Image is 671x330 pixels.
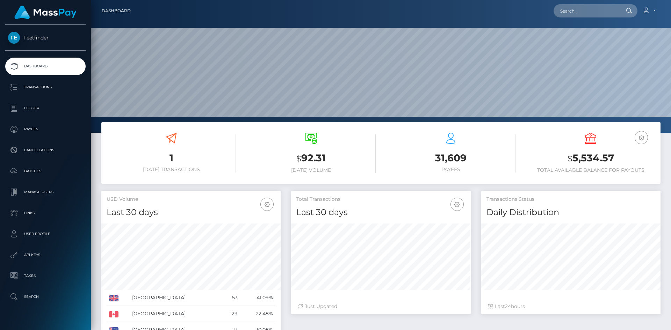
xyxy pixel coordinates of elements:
a: Transactions [5,79,86,96]
h3: 1 [107,151,236,165]
img: Feetfinder [8,32,20,44]
a: Ledger [5,100,86,117]
a: User Profile [5,225,86,243]
h3: 31,609 [386,151,515,165]
p: Ledger [8,103,83,113]
a: Dashboard [102,3,131,18]
a: Dashboard [5,58,86,75]
img: GB.png [109,295,118,301]
p: User Profile [8,229,83,239]
small: $ [296,154,301,163]
p: Links [8,208,83,218]
span: Feetfinder [5,35,86,41]
p: Cancellations [8,145,83,155]
h6: Total Available Balance for Payouts [526,167,655,173]
td: 41.09% [240,290,275,306]
a: Manage Users [5,183,86,201]
a: Taxes [5,267,86,285]
td: 29 [223,306,240,322]
td: [GEOGRAPHIC_DATA] [130,306,223,322]
div: Just Updated [298,303,463,310]
img: MassPay Logo [14,6,77,19]
small: $ [568,154,572,163]
a: Links [5,204,86,222]
td: 53 [223,290,240,306]
a: Search [5,288,86,306]
h6: [DATE] Volume [246,167,376,173]
td: 22.48% [240,306,275,322]
h6: [DATE] Transactions [107,167,236,173]
p: Batches [8,166,83,176]
td: [GEOGRAPHIC_DATA] [130,290,223,306]
p: Search [8,292,83,302]
input: Search... [554,4,619,17]
h5: USD Volume [107,196,275,203]
h3: 5,534.57 [526,151,655,166]
h3: 92.31 [246,151,376,166]
p: Payees [8,124,83,134]
p: API Keys [8,250,83,260]
p: Manage Users [8,187,83,197]
h5: Total Transactions [296,196,465,203]
p: Dashboard [8,61,83,72]
a: Cancellations [5,141,86,159]
p: Transactions [8,82,83,93]
a: Batches [5,162,86,180]
h4: Daily Distribution [486,206,655,219]
div: Last hours [488,303,654,310]
h4: Last 30 days [107,206,275,219]
img: CA.png [109,311,118,317]
p: Taxes [8,271,83,281]
span: 24 [505,303,511,309]
h5: Transactions Status [486,196,655,203]
a: API Keys [5,246,86,264]
a: Payees [5,120,86,138]
h6: Payees [386,167,515,173]
h4: Last 30 days [296,206,465,219]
